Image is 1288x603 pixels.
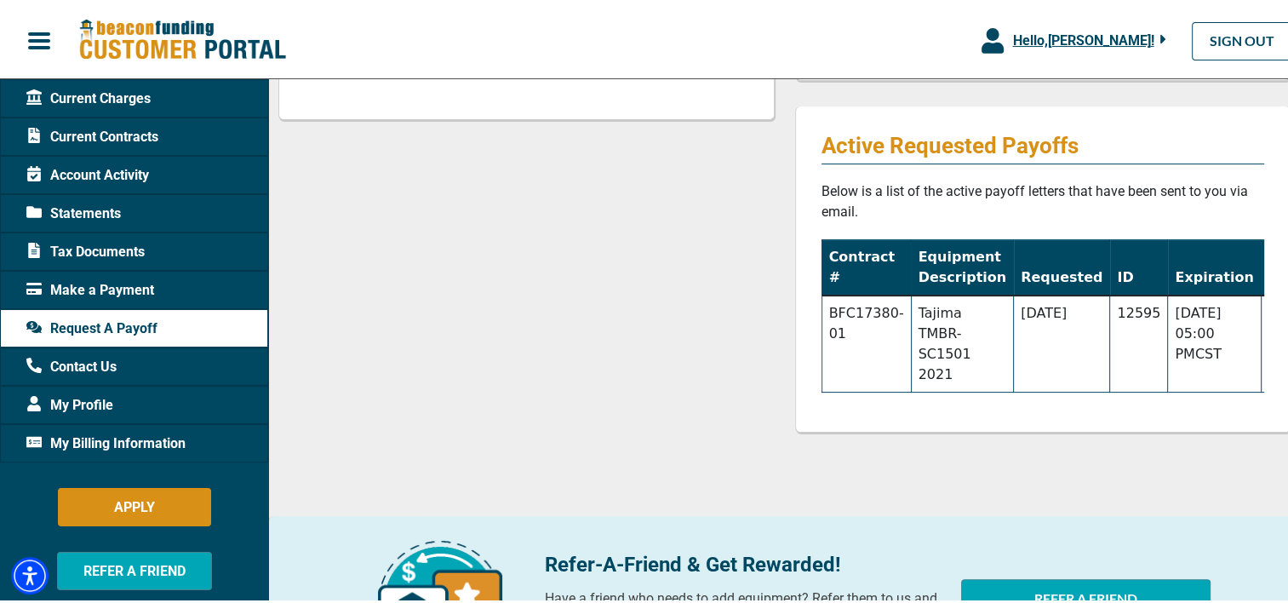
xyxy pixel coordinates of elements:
[26,201,121,221] span: Statements
[26,431,186,451] span: My Billing Information
[26,86,151,106] span: Current Charges
[1012,30,1153,46] span: Hello, [PERSON_NAME] !
[26,316,157,336] span: Request A Payoff
[26,354,117,375] span: Contact Us
[11,554,49,592] div: Accessibility Menu
[821,293,911,390] td: BFC17380-01
[821,238,911,294] th: Contract #
[1110,293,1168,390] td: 12595
[26,278,154,298] span: Make a Payment
[78,16,286,60] img: Beacon Funding Customer Portal Logo
[1168,238,1261,294] th: Expiration
[1110,238,1168,294] th: ID
[1014,293,1110,390] td: [DATE]
[911,293,1013,390] td: Tajima TMBR-SC1501 2021
[1014,238,1110,294] th: Requested
[1168,293,1261,390] td: [DATE] 05:00 PM CST
[58,485,211,524] button: APPLY
[26,163,149,183] span: Account Activity
[821,179,1265,220] p: Below is a list of the active payoff letters that have been sent to you via email.
[26,124,158,145] span: Current Contracts
[911,238,1013,294] th: Equipment Description
[26,393,113,413] span: My Profile
[26,239,145,260] span: Tax Documents
[545,547,942,577] p: Refer-A-Friend & Get Rewarded!
[821,129,1265,157] p: Active Requested Payoffs
[57,549,212,588] button: REFER A FRIEND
